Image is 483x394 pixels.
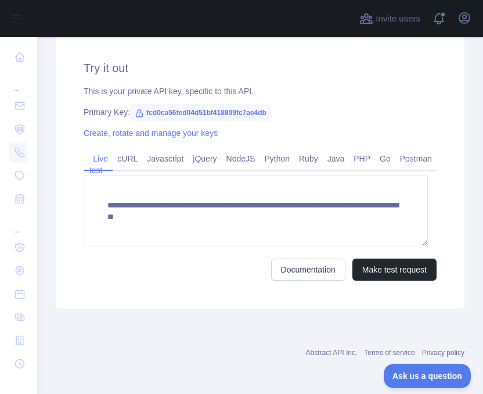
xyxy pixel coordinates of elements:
[88,149,108,180] a: Live test
[188,149,221,168] a: jQuery
[395,149,437,168] a: Postman
[294,149,323,168] a: Ruby
[364,349,414,357] a: Terms of service
[375,149,395,168] a: Go
[323,149,349,168] a: Java
[259,149,294,168] a: Python
[349,149,375,168] a: PHP
[130,104,271,121] span: fcd0ca56fed04d51bf418809fc7ae4db
[84,106,437,118] div: Primary Key:
[422,349,464,357] a: Privacy policy
[271,259,345,281] a: Documentation
[376,12,420,26] span: Invite users
[357,9,423,28] button: Invite users
[84,128,218,138] a: Create, rotate and manage your keys
[384,364,471,388] iframe: Toggle Customer Support
[9,212,28,235] div: ...
[352,259,437,281] button: Make test request
[222,149,260,168] a: NodeJS
[142,149,188,168] a: Javascript
[9,70,28,93] div: ...
[84,85,437,97] div: This is your private API key, specific to this API.
[306,349,358,357] a: Abstract API Inc.
[113,149,142,168] a: cURL
[84,60,437,76] h2: Try it out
